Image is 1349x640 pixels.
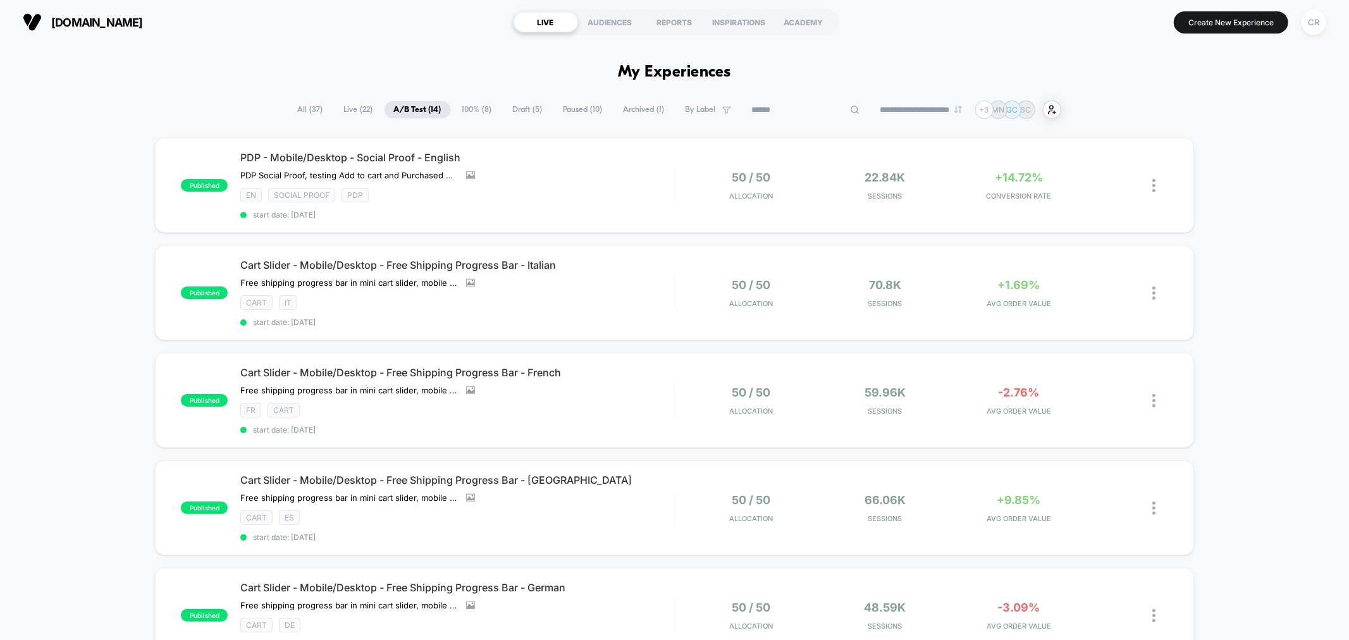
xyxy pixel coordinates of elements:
[1302,10,1326,35] div: CR
[279,295,297,310] span: IT
[385,101,451,118] span: A/B Test ( 14 )
[618,63,731,82] h1: My Experiences
[240,278,457,288] span: Free shipping progress bar in mini cart slider, mobile only
[955,514,1083,523] span: AVG ORDER VALUE
[240,532,674,542] span: start date: [DATE]
[240,317,674,327] span: start date: [DATE]
[453,101,502,118] span: 100% ( 8 )
[1021,105,1032,114] p: SC
[240,188,262,202] span: EN
[514,12,578,32] div: LIVE
[181,286,228,299] span: published
[1006,105,1018,114] p: GC
[1174,11,1288,34] button: Create New Experience
[643,12,707,32] div: REPORTS
[240,366,674,379] span: Cart Slider - Mobile/Desktop - Free Shipping Progress Bar - French
[822,192,949,200] span: Sessions
[240,403,261,417] span: FR
[865,386,906,399] span: 59.96k
[240,600,457,610] span: Free shipping progress bar in mini cart slider, mobile only
[772,12,836,32] div: ACADEMY
[288,101,333,118] span: All ( 37 )
[995,171,1043,184] span: +14.72%
[240,259,674,271] span: Cart Slider - Mobile/Desktop - Free Shipping Progress Bar - Italian
[975,101,994,119] div: + 3
[268,188,335,202] span: SOCIAL PROOF
[955,299,1083,308] span: AVG ORDER VALUE
[822,514,949,523] span: Sessions
[240,618,273,632] span: CART
[865,171,906,184] span: 22.84k
[240,295,273,310] span: CART
[51,16,143,29] span: [DOMAIN_NAME]
[732,386,771,399] span: 50 / 50
[730,514,773,523] span: Allocation
[732,278,771,292] span: 50 / 50
[1152,502,1155,515] img: close
[240,385,457,395] span: Free shipping progress bar in mini cart slider, mobile only
[1152,394,1155,407] img: close
[992,105,1004,114] p: MN
[732,171,771,184] span: 50 / 50
[730,407,773,415] span: Allocation
[181,502,228,514] span: published
[998,601,1040,614] span: -3.09%
[955,622,1083,631] span: AVG ORDER VALUE
[23,13,42,32] img: Visually logo
[1152,179,1155,192] img: close
[869,278,901,292] span: 70.8k
[181,394,228,407] span: published
[240,170,457,180] span: PDP Social Proof, testing Add to cart and Purchased messaging
[730,192,773,200] span: Allocation
[240,425,674,434] span: start date: [DATE]
[1152,609,1155,622] img: close
[997,493,1041,507] span: +9.85%
[181,609,228,622] span: published
[578,12,643,32] div: AUDIENCES
[240,493,457,503] span: Free shipping progress bar in mini cart slider, mobile only
[335,101,383,118] span: Live ( 22 )
[554,101,612,118] span: Paused ( 10 )
[955,192,1083,200] span: CONVERSION RATE
[999,386,1040,399] span: -2.76%
[822,407,949,415] span: Sessions
[822,622,949,631] span: Sessions
[240,151,674,164] span: PDP - Mobile/Desktop - Social Proof - English
[181,179,228,192] span: published
[998,278,1040,292] span: +1.69%
[19,12,147,32] button: [DOMAIN_NAME]
[707,12,772,32] div: INSPIRATIONS
[279,618,300,632] span: DE
[614,101,674,118] span: Archived ( 1 )
[240,210,674,219] span: start date: [DATE]
[1152,286,1155,300] img: close
[730,622,773,631] span: Allocation
[822,299,949,308] span: Sessions
[240,581,674,594] span: Cart Slider - Mobile/Desktop - Free Shipping Progress Bar - German
[865,601,906,614] span: 48.59k
[954,106,962,113] img: end
[503,101,552,118] span: Draft ( 5 )
[955,407,1083,415] span: AVG ORDER VALUE
[686,105,716,114] span: By Label
[268,403,300,417] span: CART
[240,510,273,525] span: CART
[730,299,773,308] span: Allocation
[1298,9,1330,35] button: CR
[240,474,674,486] span: Cart Slider - Mobile/Desktop - Free Shipping Progress Bar - [GEOGRAPHIC_DATA]
[732,601,771,614] span: 50 / 50
[279,510,300,525] span: ES
[732,493,771,507] span: 50 / 50
[865,493,906,507] span: 66.06k
[342,188,369,202] span: PDP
